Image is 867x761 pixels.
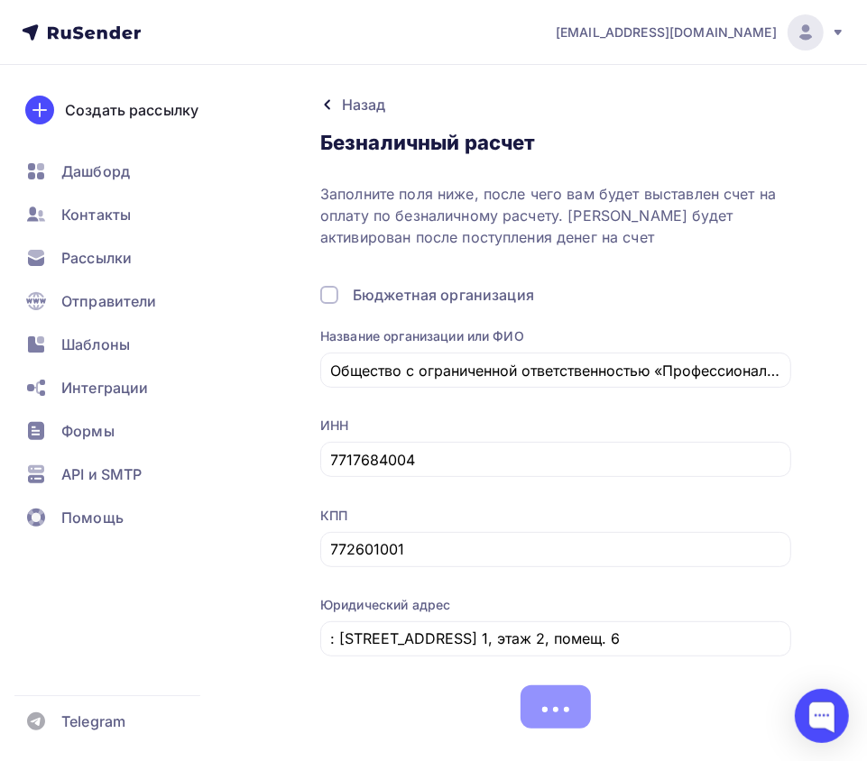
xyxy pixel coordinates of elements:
[320,327,791,345] div: Название организации или ФИО
[14,283,229,319] a: Отправители
[320,183,791,248] p: Заполните поля ниже, после чего вам будет выставлен счет на оплату по безналичному расчету. [PERS...
[61,420,115,442] span: Формы
[61,377,148,399] span: Интеграции
[14,197,229,233] a: Контакты
[320,417,791,435] div: ИНН
[61,247,132,269] span: Рассылки
[320,130,791,155] h3: Безналичный расчет
[14,326,229,362] a: Шаблоны
[342,94,386,115] div: Назад
[61,507,124,528] span: Помощь
[61,334,130,355] span: Шаблоны
[14,240,229,276] a: Рассылки
[61,290,157,312] span: Отправители
[65,99,198,121] div: Создать рассылку
[320,596,791,614] div: Юридический адрес
[61,463,142,485] span: API и SMTP
[61,204,131,225] span: Контакты
[331,360,781,381] input: Укажите название организации или ФИО
[320,507,791,525] div: КПП
[61,711,125,732] span: Telegram
[61,160,130,182] span: Дашборд
[556,23,777,41] span: [EMAIL_ADDRESS][DOMAIN_NAME]
[353,284,534,306] div: Бюджетная организация
[14,153,229,189] a: Дашборд
[14,413,229,449] a: Формы
[331,538,781,560] input: Укажите КПП (содержит 9 цифр)
[556,14,845,50] a: [EMAIL_ADDRESS][DOMAIN_NAME]
[331,628,781,649] input: Укажите юридический адрес
[331,449,781,471] input: Укажите ИНН (содержит от 10 до 12 цифр)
